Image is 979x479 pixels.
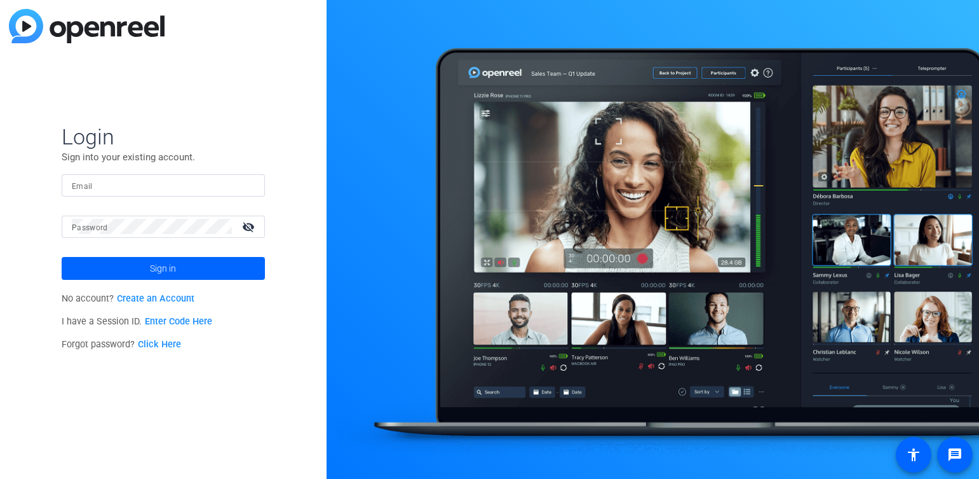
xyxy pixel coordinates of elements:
[72,177,255,193] input: Enter Email Address
[72,223,108,232] mat-label: Password
[234,218,265,236] mat-icon: visibility_off
[72,182,93,191] mat-label: Email
[947,447,962,462] mat-icon: message
[138,339,181,350] a: Click Here
[62,257,265,280] button: Sign in
[145,316,212,327] a: Enter Code Here
[62,150,265,164] p: Sign into your existing account.
[150,253,176,284] span: Sign in
[906,447,921,462] mat-icon: accessibility
[62,339,181,350] span: Forgot password?
[117,293,194,304] a: Create an Account
[62,293,194,304] span: No account?
[9,9,165,43] img: blue-gradient.svg
[62,123,265,150] span: Login
[62,316,212,327] span: I have a Session ID.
